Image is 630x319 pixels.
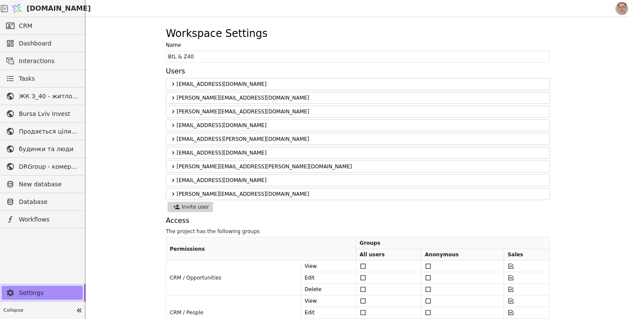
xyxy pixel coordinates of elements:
span: Dashboard [19,39,78,48]
img: Logo [10,0,23,17]
a: Продається цілий будинок [PERSON_NAME] нерухомість [2,125,83,138]
span: будинки та люди [19,145,78,154]
a: Tasks [2,72,83,85]
h1: Workspace Settings [166,26,267,41]
span: New database [19,180,78,189]
a: Dashboard [2,36,83,50]
span: [EMAIL_ADDRESS][DOMAIN_NAME] [177,122,546,129]
a: ЖК З_40 - житлова та комерційна нерухомість класу Преміум [2,89,83,103]
a: Database [2,195,83,209]
span: Interactions [19,57,78,66]
td: Edit [301,272,356,284]
a: Settings [2,286,83,300]
span: [PERSON_NAME][EMAIL_ADDRESS][DOMAIN_NAME] [177,94,546,102]
span: [PERSON_NAME][EMAIL_ADDRESS][DOMAIN_NAME] [177,108,546,115]
a: Interactions [2,54,83,68]
span: DRGroup - комерційна нерухоомість [19,162,78,171]
span: [EMAIL_ADDRESS][PERSON_NAME][DOMAIN_NAME] [177,135,546,143]
span: [EMAIL_ADDRESS][DOMAIN_NAME] [177,149,546,157]
th: Sales [504,249,549,261]
th: Groups [356,237,549,249]
span: [EMAIL_ADDRESS][DOMAIN_NAME] [177,176,546,184]
th: Anonymous [421,249,504,261]
span: Продається цілий будинок [PERSON_NAME] нерухомість [19,127,78,136]
button: Invite user [168,202,213,212]
img: 1560949290925-CROPPED-IMG_0201-2-.jpg [615,2,628,15]
span: [EMAIL_ADDRESS][DOMAIN_NAME] [177,80,546,88]
a: Workflows [2,213,83,226]
td: View [301,261,356,272]
a: DRGroup - комерційна нерухоомість [2,160,83,173]
a: будинки та люди [2,142,83,156]
td: Delete [301,284,356,295]
div: The project has the following groups [166,228,550,235]
span: [PERSON_NAME][EMAIL_ADDRESS][PERSON_NAME][DOMAIN_NAME] [177,163,546,170]
td: View [301,295,356,307]
a: Bursa Lviv Invest [2,107,83,121]
span: Bursa Lviv Invest [19,109,78,118]
span: ЖК З_40 - житлова та комерційна нерухомість класу Преміум [19,92,78,101]
label: Users [166,66,550,76]
th: All users [356,249,421,261]
a: New database [2,177,83,191]
td: Edit [301,307,356,319]
label: Name [166,41,550,49]
a: [DOMAIN_NAME] [9,0,86,17]
span: CRM [19,21,33,30]
span: [DOMAIN_NAME] [27,3,91,14]
a: CRM [2,19,83,33]
span: Database [19,197,78,207]
th: Permissions [166,237,356,261]
span: [PERSON_NAME][EMAIL_ADDRESS][DOMAIN_NAME] [177,190,546,198]
span: Settings [19,289,78,298]
span: Collapse [3,307,73,314]
label: Access [166,216,550,226]
span: Tasks [19,74,35,83]
td: CRM / Opportunities [166,261,301,295]
span: Workflows [19,215,78,224]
